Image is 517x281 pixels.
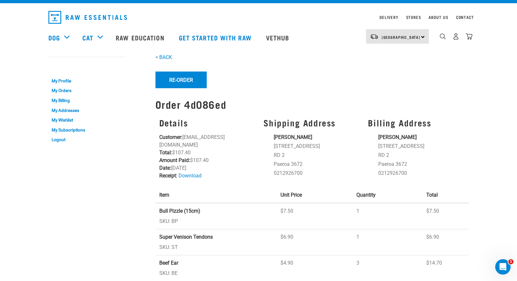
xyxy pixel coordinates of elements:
[406,16,421,18] a: Stores
[495,259,511,275] iframe: Intercom live chat
[422,187,469,203] th: Total
[48,63,79,66] a: My Account
[48,115,125,125] a: My Wishlist
[429,16,448,18] a: About Us
[159,173,177,179] strong: Receipt:
[155,98,469,110] h1: Order 4d086ed
[179,173,202,179] a: Download
[48,106,125,115] a: My Addresses
[370,34,379,39] img: van-moving.png
[368,118,465,128] h3: Billing Address
[155,187,277,203] th: Item
[48,76,125,86] a: My Profile
[274,160,360,168] li: Paeroa 3672
[353,229,422,255] td: 1
[274,151,360,159] li: RD 2
[159,234,213,240] strong: Super Venison Tendons
[508,259,513,264] span: 1
[422,203,469,229] td: $7.50
[378,134,417,140] strong: [PERSON_NAME]
[274,142,360,150] li: [STREET_ADDRESS]
[159,208,200,214] strong: Bull Pizzle (15cm)
[379,16,398,18] a: Delivery
[48,11,127,24] img: Raw Essentials Logo
[453,33,459,40] img: user.png
[159,165,171,171] strong: Date:
[155,114,260,183] div: [EMAIL_ADDRESS][DOMAIN_NAME] $107.40 $107.40 [DATE]
[155,54,172,60] a: < BACK
[48,135,125,145] a: Logout
[172,25,260,50] a: Get started with Raw
[353,203,422,229] td: 1
[353,187,422,203] th: Quantity
[260,25,297,50] a: Vethub
[378,169,465,177] li: 0212926700
[378,151,465,159] li: RD 2
[456,16,474,18] a: Contact
[277,229,352,255] td: $6.90
[159,149,172,156] strong: Total:
[159,260,178,266] strong: Beef Ear
[277,203,352,229] td: $7.50
[48,125,125,135] a: My Subscriptions
[109,25,172,50] a: Raw Education
[48,96,125,106] a: My Billing
[277,187,352,203] th: Unit Price
[48,86,125,96] a: My Orders
[159,118,256,128] h3: Details
[82,33,93,42] a: Cat
[155,203,277,229] td: SKU: BP
[43,8,474,26] nav: dropdown navigation
[155,72,207,88] button: Re-Order
[159,157,190,163] strong: Amount Paid:
[378,160,465,168] li: Paeroa 3672
[159,134,182,140] strong: Customer:
[274,134,312,140] strong: [PERSON_NAME]
[440,33,446,39] img: home-icon-1@2x.png
[382,36,421,38] span: [GEOGRAPHIC_DATA]
[274,169,360,177] li: 0212926700
[378,142,465,150] li: [STREET_ADDRESS]
[422,229,469,255] td: $6.90
[466,33,472,40] img: home-icon@2x.png
[48,33,60,42] a: Dog
[155,229,277,255] td: SKU: ST
[263,118,360,128] h3: Shipping Address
